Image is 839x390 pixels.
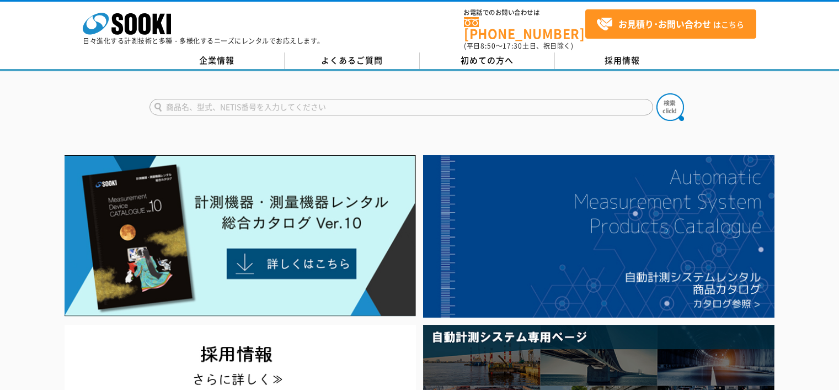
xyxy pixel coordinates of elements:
span: 17:30 [503,41,522,51]
a: [PHONE_NUMBER] [464,17,585,40]
img: btn_search.png [656,93,684,121]
span: はこちら [596,16,744,33]
img: Catalog Ver10 [65,155,416,317]
span: 初めての方へ [461,54,514,66]
span: 8:50 [480,41,496,51]
a: 企業情報 [149,52,285,69]
a: よくあるご質問 [285,52,420,69]
input: 商品名、型式、NETIS番号を入力してください [149,99,653,115]
img: 自動計測システムカタログ [423,155,774,318]
p: 日々進化する計測技術と多種・多様化するニーズにレンタルでお応えします。 [83,38,324,44]
span: (平日 ～ 土日、祝日除く) [464,41,573,51]
a: 初めての方へ [420,52,555,69]
a: お見積り･お問い合わせはこちら [585,9,756,39]
span: お電話でのお問い合わせは [464,9,585,16]
a: 採用情報 [555,52,690,69]
strong: お見積り･お問い合わせ [618,17,711,30]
